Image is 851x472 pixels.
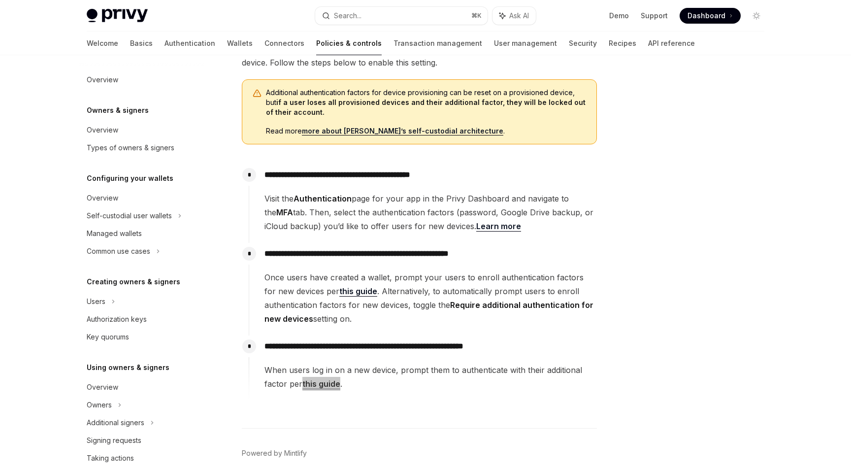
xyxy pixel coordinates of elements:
[471,12,482,20] span: ⌘ K
[79,71,205,89] a: Overview
[227,32,253,55] a: Wallets
[87,313,147,325] div: Authorization keys
[87,331,129,343] div: Key quorums
[569,32,597,55] a: Security
[264,270,596,326] span: Once users have created a wallet, prompt your users to enroll authentication factors for new devi...
[87,124,118,136] div: Overview
[264,300,593,324] strong: Require additional authentication for new devices
[87,417,144,429] div: Additional signers
[130,32,153,55] a: Basics
[641,11,668,21] a: Support
[79,139,205,157] a: Types of owners & signers
[87,32,118,55] a: Welcome
[79,121,205,139] a: Overview
[266,88,587,117] span: Additional authentication factors for device provisioning can be reset on a provisioned device, but
[687,11,725,21] span: Dashboard
[242,448,307,458] a: Powered by Mintlify
[87,435,141,446] div: Signing requests
[315,7,488,25] button: Search...⌘K
[264,363,596,391] span: When users log in on a new device, prompt them to authenticate with their additional factor per .
[87,381,118,393] div: Overview
[648,32,695,55] a: API reference
[680,8,741,24] a: Dashboard
[294,194,352,203] strong: Authentication
[79,432,205,449] a: Signing requests
[609,11,629,21] a: Demo
[87,276,180,288] h5: Creating owners & signers
[302,379,340,389] a: this guide
[79,449,205,467] a: Taking actions
[476,221,521,232] a: Learn more
[316,32,382,55] a: Policies & controls
[252,89,262,99] svg: Warning
[87,74,118,86] div: Overview
[266,98,586,116] strong: if a user loses all provisioned devices and their additional factor, they will be locked out of t...
[334,10,361,22] div: Search...
[87,142,174,154] div: Types of owners & signers
[87,210,172,222] div: Self-custodial user wallets
[87,104,149,116] h5: Owners & signers
[87,362,169,373] h5: Using owners & signers
[79,328,205,346] a: Key quorums
[264,32,304,55] a: Connectors
[609,32,636,55] a: Recipes
[87,452,134,464] div: Taking actions
[87,296,105,307] div: Users
[87,399,112,411] div: Owners
[79,225,205,242] a: Managed wallets
[87,172,173,184] h5: Configuring your wallets
[87,245,150,257] div: Common use cases
[276,207,293,217] strong: MFA
[79,189,205,207] a: Overview
[79,310,205,328] a: Authorization keys
[87,192,118,204] div: Overview
[79,378,205,396] a: Overview
[87,228,142,239] div: Managed wallets
[492,7,536,25] button: Ask AI
[393,32,482,55] a: Transaction management
[749,8,764,24] button: Toggle dark mode
[266,126,587,136] span: Read more .
[164,32,215,55] a: Authentication
[87,9,148,23] img: light logo
[494,32,557,55] a: User management
[264,192,596,233] span: Visit the page for your app in the Privy Dashboard and navigate to the tab. Then, select the auth...
[509,11,529,21] span: Ask AI
[302,127,503,135] a: more about [PERSON_NAME]’s self-custodial architecture
[339,286,377,297] a: this guide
